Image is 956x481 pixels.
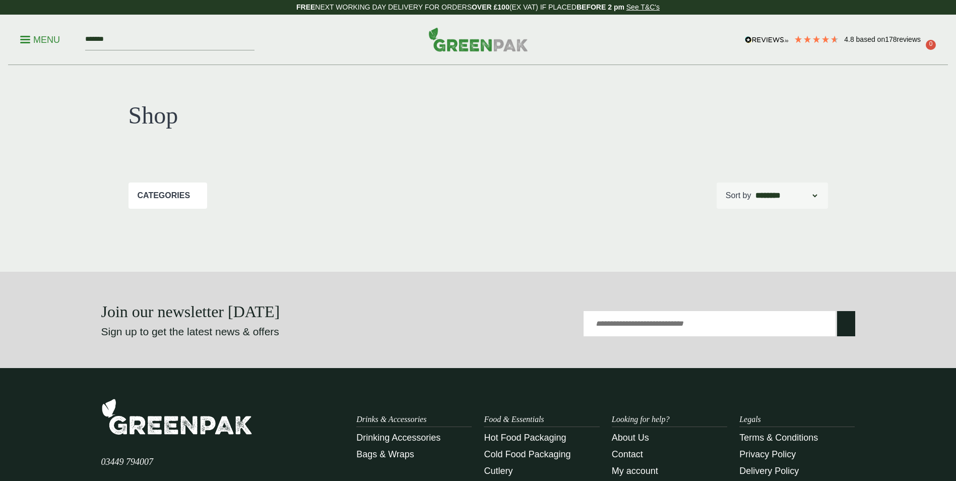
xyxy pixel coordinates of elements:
span: Based on [856,35,885,43]
a: Drinking Accessories [356,433,440,443]
img: GreenPak Supplies [101,398,252,435]
a: Menu [20,34,60,44]
span: 4.8 [844,35,856,43]
a: Privacy Policy [739,449,796,459]
strong: Join our newsletter [DATE] [101,303,280,321]
a: 03449 794007 [101,458,154,466]
a: Cold Food Packaging [484,449,570,459]
strong: BEFORE 2 pm [577,3,624,11]
h1: Shop [129,101,478,130]
p: Sort by [726,190,751,202]
select: Shop order [753,190,819,202]
p: Categories [138,190,190,202]
a: Contact [612,449,643,459]
a: Delivery Policy [739,466,799,476]
img: GreenPak Supplies [428,27,528,51]
a: Hot Food Packaging [484,433,566,443]
a: About Us [612,433,649,443]
span: reviews [897,35,921,43]
div: 4.78 Stars [794,35,839,44]
span: 03449 794007 [101,457,154,467]
img: REVIEWS.io [745,36,789,43]
span: 178 [885,35,897,43]
span: 0 [926,40,936,50]
a: Bags & Wraps [356,449,414,459]
strong: FREE [296,3,315,11]
strong: OVER £100 [472,3,509,11]
a: Terms & Conditions [739,433,818,443]
p: Sign up to get the latest news & offers [101,324,440,340]
p: Menu [20,34,60,46]
a: See T&C's [626,3,660,11]
a: Cutlery [484,466,513,476]
a: My account [612,466,658,476]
